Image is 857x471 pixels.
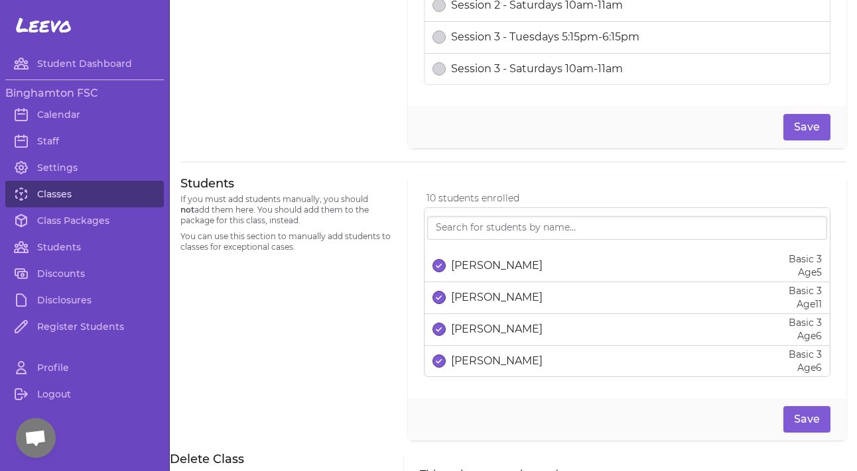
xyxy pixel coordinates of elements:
div: Open chat [16,418,56,458]
button: select date [432,259,446,272]
a: Settings [5,154,164,181]
a: Students [5,234,164,260]
input: Search for students by name... [427,216,827,240]
p: [PERSON_NAME] [451,258,543,274]
a: Disclosures [5,287,164,313]
button: select date [432,30,446,44]
h3: Delete Class [170,451,388,467]
p: [PERSON_NAME] [451,321,543,337]
a: Classes [5,181,164,207]
a: Discounts [5,260,164,287]
span: Leevo [16,13,72,37]
a: Logout [5,381,164,407]
a: Profile [5,354,164,381]
a: Student Dashboard [5,50,164,77]
a: Calendar [5,101,164,128]
button: select date [432,354,446,368]
p: Basic 3 [789,252,822,266]
a: Register Students [5,313,164,340]
p: Age 6 [789,361,822,374]
button: Save [783,114,830,140]
p: If you must add students manually, you should add them here. You should add them to the package f... [180,194,392,226]
p: 10 students enrolled [427,191,830,205]
p: You can use this section to manually add students to classes for exceptional cases. [180,231,392,252]
h3: Students [180,176,392,191]
p: Basic 3 [789,348,822,361]
button: select date [432,62,446,76]
p: Session 3 - Tuesdays 5:15pm-6:15pm [451,29,639,45]
span: not [180,205,194,215]
p: [PERSON_NAME] [451,289,543,305]
button: Save [783,406,830,433]
p: Basic 3 [789,284,822,297]
p: Basic 3 [789,316,822,329]
button: select date [432,291,446,304]
p: Session 3 - Saturdays 10am-11am [451,61,623,77]
p: [PERSON_NAME] [451,353,543,369]
a: Class Packages [5,207,164,234]
p: Age 5 [789,266,822,279]
p: Age 11 [789,297,822,311]
h3: Binghamton FSC [5,85,164,101]
button: select date [432,323,446,336]
a: Staff [5,128,164,154]
p: Age 6 [789,329,822,342]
